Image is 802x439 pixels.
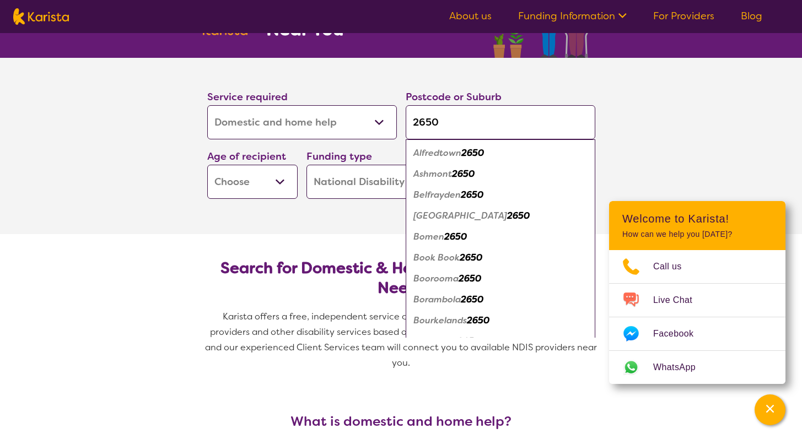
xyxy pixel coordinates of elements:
a: About us [449,9,492,23]
em: 2650 [444,231,467,242]
span: Facebook [653,326,707,342]
em: 2650 [461,147,484,159]
label: Age of recipient [207,150,286,163]
em: [GEOGRAPHIC_DATA] [413,210,507,221]
em: Alfredtown [413,147,461,159]
em: 2650 [467,315,489,326]
span: Call us [653,258,695,275]
em: 2650 [457,335,480,347]
div: Channel Menu [609,201,785,384]
em: 2650 [459,273,481,284]
div: Borambola 2650 [411,289,590,310]
label: Service required [207,90,288,104]
em: Book Book [413,252,460,263]
em: Borambola [413,294,461,305]
em: Bomen [413,231,444,242]
p: How can we help you [DATE]? [622,230,772,239]
label: Funding type [306,150,372,163]
span: WhatsApp [653,359,709,376]
div: Bomen 2650 [411,226,590,247]
div: Ashmont 2650 [411,164,590,185]
h2: Search for Domestic & Home Help by Location & Needs [216,258,586,298]
a: Web link opens in a new tab. [609,351,785,384]
button: Channel Menu [755,394,785,425]
h2: Welcome to Karista! [622,212,772,225]
em: Bourkelands [413,315,467,326]
em: 2650 [452,168,475,180]
em: 2650 [507,210,530,221]
ul: Choose channel [609,250,785,384]
div: Book Book 2650 [411,247,590,268]
em: 2650 [461,189,483,200]
span: Karista offers a free, independent service connecting you with Domestic Assistance providers and ... [205,311,599,368]
div: Alfredtown 2650 [411,143,590,164]
a: For Providers [653,9,714,23]
div: Boorooma 2650 [411,268,590,289]
input: Type [406,105,595,139]
a: Funding Information [518,9,627,23]
div: Big Springs 2650 [411,205,590,226]
em: Boorooma [413,273,459,284]
em: Ashmont [413,168,452,180]
img: Karista logo [13,8,69,25]
div: Belfrayden 2650 [411,185,590,205]
em: Belfrayden [413,189,461,200]
div: Bourkelands 2650 [411,310,590,331]
em: 2650 [460,252,482,263]
em: 2650 [461,294,483,305]
a: Blog [741,9,762,23]
div: Brucedale 2650 [411,331,590,352]
em: Brucedale [413,335,457,347]
h3: What is domestic and home help? [203,414,600,429]
label: Postcode or Suburb [406,90,502,104]
span: Live Chat [653,292,706,308]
